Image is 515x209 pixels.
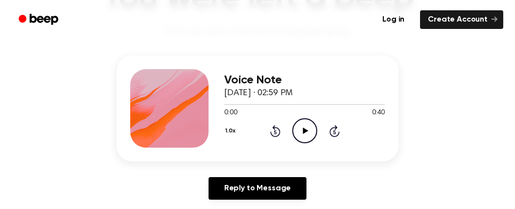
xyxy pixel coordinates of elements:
[373,8,414,31] a: Log in
[12,10,67,29] a: Beep
[224,74,385,87] h3: Voice Note
[224,89,293,98] span: [DATE] · 02:59 PM
[209,177,306,200] a: Reply to Message
[420,10,503,29] a: Create Account
[224,108,237,118] span: 0:00
[224,123,239,139] button: 1.0x
[372,108,385,118] span: 0:40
